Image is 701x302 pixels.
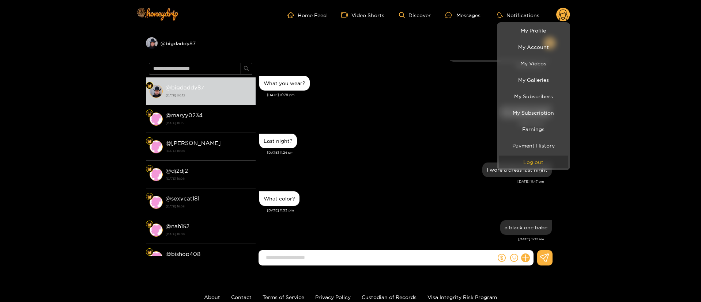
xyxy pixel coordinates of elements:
a: My Subscribers [499,90,568,103]
a: My Videos [499,57,568,70]
a: My Galleries [499,73,568,86]
a: My Profile [499,24,568,37]
a: Earnings [499,123,568,135]
a: Payment History [499,139,568,152]
a: My Subscription [499,106,568,119]
a: My Account [499,41,568,53]
button: Log out [499,156,568,168]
